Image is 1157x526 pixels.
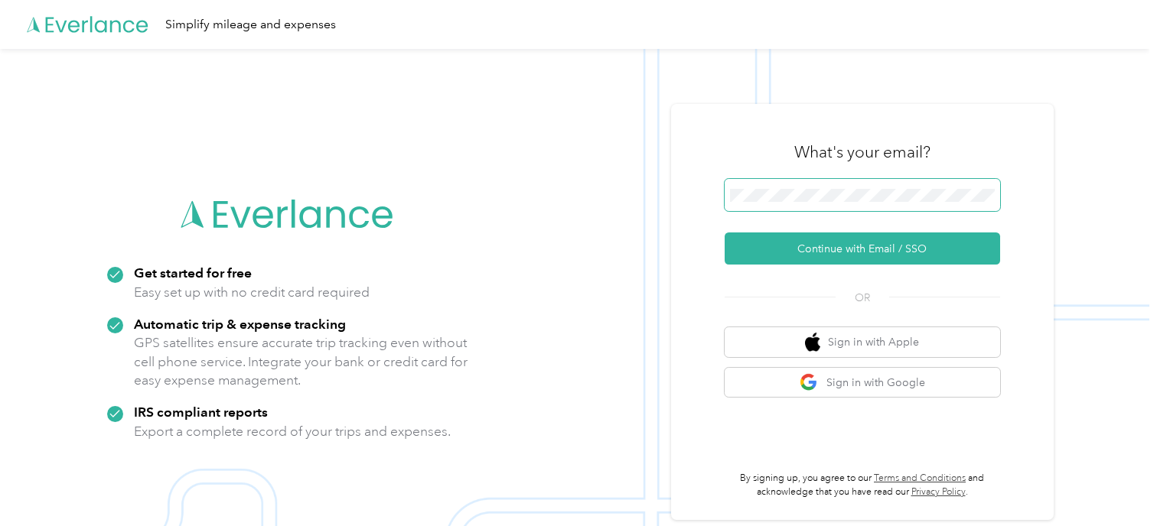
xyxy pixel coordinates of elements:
[911,486,966,498] a: Privacy Policy
[134,422,451,441] p: Export a complete record of your trips and expenses.
[725,368,1000,398] button: google logoSign in with Google
[134,283,370,302] p: Easy set up with no credit card required
[165,15,336,34] div: Simplify mileage and expenses
[836,290,889,306] span: OR
[134,316,346,332] strong: Automatic trip & expense tracking
[725,472,1000,498] p: By signing up, you agree to our and acknowledge that you have read our .
[725,327,1000,357] button: apple logoSign in with Apple
[800,373,819,392] img: google logo
[805,333,820,352] img: apple logo
[134,333,468,390] p: GPS satellites ensure accurate trip tracking even without cell phone service. Integrate your bank...
[794,141,930,163] h3: What's your email?
[874,472,966,484] a: Terms and Conditions
[725,232,1000,265] button: Continue with Email / SSO
[134,265,252,281] strong: Get started for free
[134,404,268,420] strong: IRS compliant reports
